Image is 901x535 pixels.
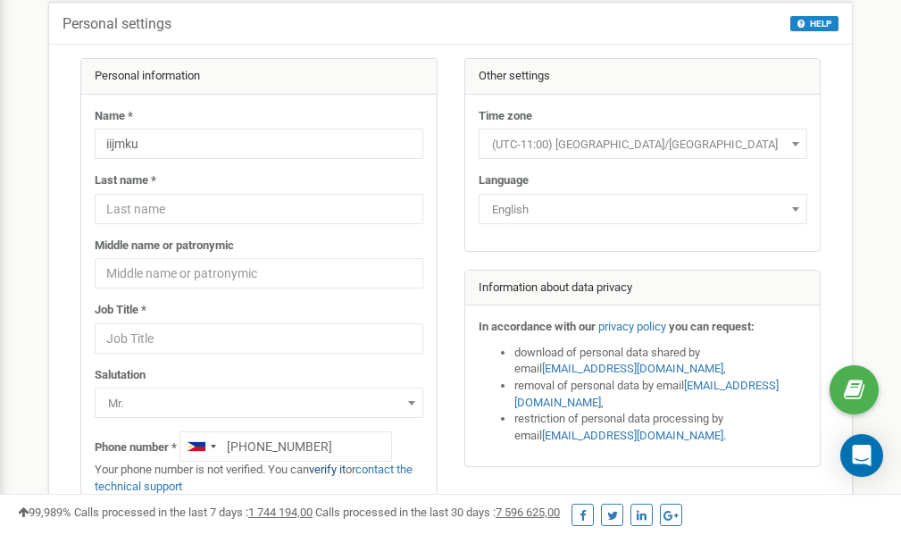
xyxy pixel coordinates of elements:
[465,271,821,306] div: Information about data privacy
[479,108,532,125] label: Time zone
[95,388,423,418] span: Mr.
[514,411,807,444] li: restriction of personal data processing by email .
[95,194,423,224] input: Last name
[514,379,779,409] a: [EMAIL_ADDRESS][DOMAIN_NAME]
[485,197,801,222] span: English
[95,367,146,384] label: Salutation
[180,432,221,461] div: Telephone country code
[315,506,560,519] span: Calls processed in the last 30 days :
[101,391,417,416] span: Mr.
[309,463,346,476] a: verify it
[542,429,723,442] a: [EMAIL_ADDRESS][DOMAIN_NAME]
[95,129,423,159] input: Name
[95,462,423,495] p: Your phone number is not verified. You can or
[479,194,807,224] span: English
[840,434,883,477] div: Open Intercom Messenger
[95,172,156,189] label: Last name *
[95,323,423,354] input: Job Title
[514,378,807,411] li: removal of personal data by email ,
[485,132,801,157] span: (UTC-11:00) Pacific/Midway
[179,431,392,462] input: +1-800-555-55-55
[514,345,807,378] li: download of personal data shared by email ,
[18,506,71,519] span: 99,989%
[95,258,423,288] input: Middle name or patronymic
[479,320,596,333] strong: In accordance with our
[598,320,666,333] a: privacy policy
[63,16,171,32] h5: Personal settings
[74,506,313,519] span: Calls processed in the last 7 days :
[95,302,146,319] label: Job Title *
[95,108,133,125] label: Name *
[790,16,838,31] button: HELP
[479,172,529,189] label: Language
[95,463,413,493] a: contact the technical support
[496,506,560,519] u: 7 596 625,00
[465,59,821,95] div: Other settings
[479,129,807,159] span: (UTC-11:00) Pacific/Midway
[95,439,177,456] label: Phone number *
[95,238,234,255] label: Middle name or patronymic
[669,320,755,333] strong: you can request:
[248,506,313,519] u: 1 744 194,00
[81,59,437,95] div: Personal information
[542,362,723,375] a: [EMAIL_ADDRESS][DOMAIN_NAME]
